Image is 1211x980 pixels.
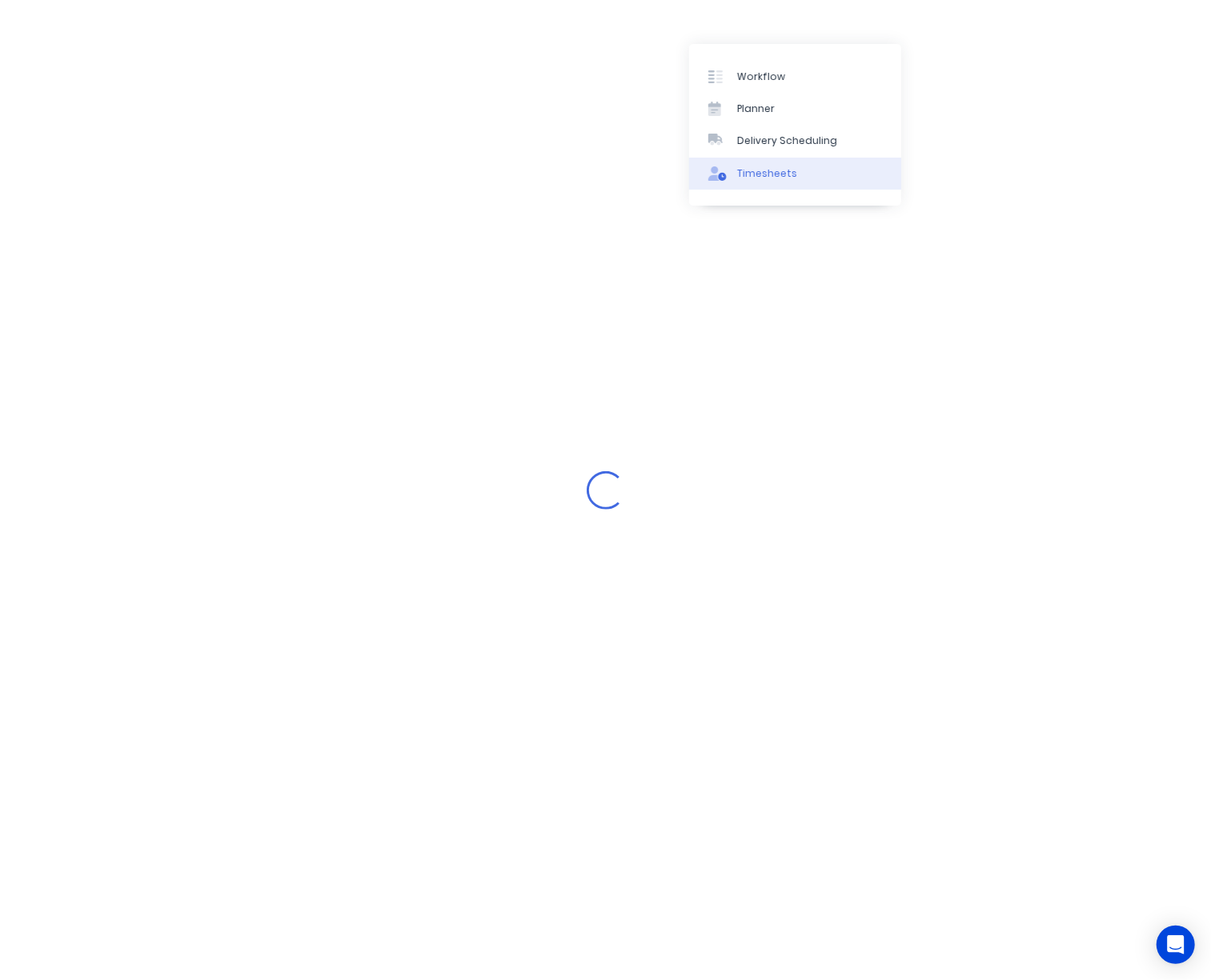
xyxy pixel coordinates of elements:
div: Timesheets [737,166,797,181]
a: Delivery Scheduling [689,125,901,157]
div: Delivery Scheduling [737,134,837,148]
div: Planner [737,102,775,116]
div: Open Intercom Messenger [1157,926,1195,964]
div: Workflow [737,70,785,84]
a: Timesheets [689,158,901,190]
a: Planner [689,93,901,125]
a: Workflow [689,60,901,92]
